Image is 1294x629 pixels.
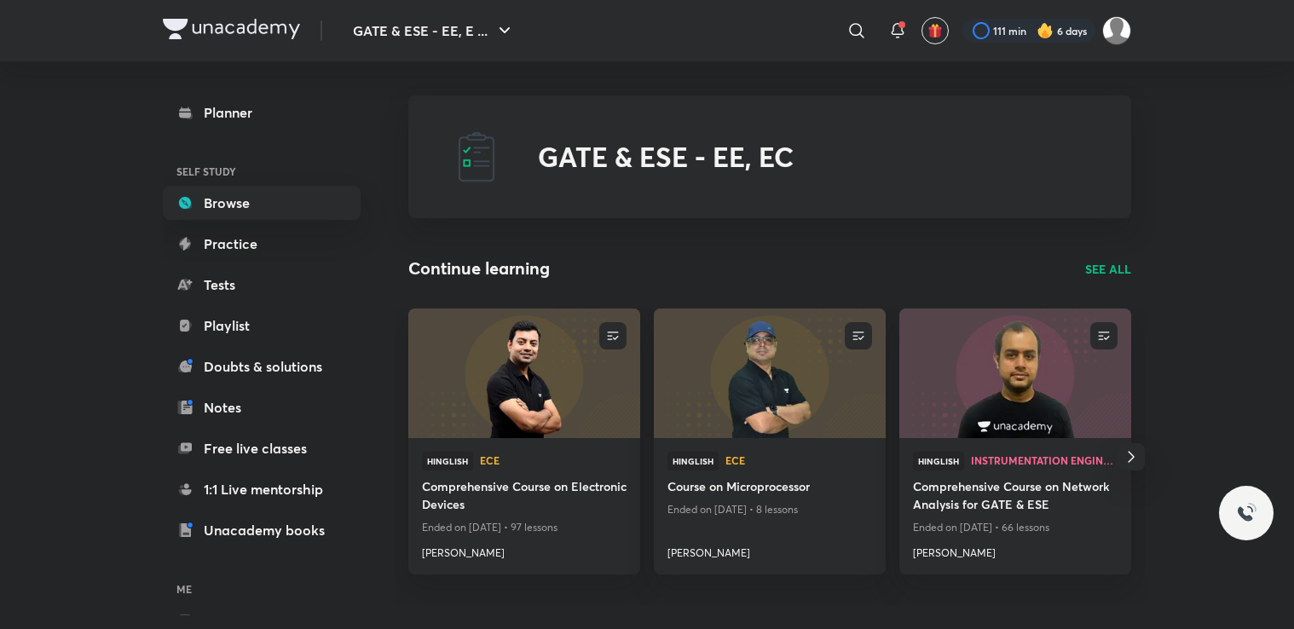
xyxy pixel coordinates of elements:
[163,186,361,220] a: Browse
[408,309,640,438] a: new-thumbnail
[897,307,1133,439] img: new-thumbnail
[163,513,361,547] a: Unacademy books
[480,455,627,467] a: ECE
[422,477,627,516] a: Comprehensive Course on Electronic Devices
[163,431,361,465] a: Free live classes
[725,455,872,467] a: ECE
[480,455,627,465] span: ECE
[343,14,525,48] button: GATE & ESE - EE, E ...
[667,499,872,521] p: Ended on [DATE] • 8 lessons
[1236,503,1256,523] img: ttu
[971,455,1118,467] a: Instrumentation Engineering
[163,309,361,343] a: Playlist
[1102,16,1131,45] img: Avantika Choudhary
[406,307,642,439] img: new-thumbnail
[163,268,361,302] a: Tests
[163,19,300,43] a: Company Logo
[654,309,886,438] a: new-thumbnail
[538,141,794,173] h2: GATE & ESE - EE, EC
[163,574,361,603] h6: ME
[163,390,361,424] a: Notes
[651,307,887,439] img: new-thumbnail
[163,349,361,384] a: Doubts & solutions
[913,452,964,470] span: Hinglish
[163,472,361,506] a: 1:1 Live mentorship
[422,539,627,561] a: [PERSON_NAME]
[1085,260,1131,278] a: SEE ALL
[921,17,949,44] button: avatar
[913,477,1118,516] a: Comprehensive Course on Network Analysis for GATE & ESE
[408,256,550,281] h2: Continue learning
[971,455,1118,465] span: Instrumentation Engineering
[422,452,473,470] span: Hinglish
[899,309,1131,438] a: new-thumbnail
[667,539,872,561] a: [PERSON_NAME]
[913,539,1118,561] a: [PERSON_NAME]
[913,516,1118,539] p: Ended on [DATE] • 66 lessons
[163,95,361,130] a: Planner
[667,477,872,499] a: Course on Microprocessor
[163,227,361,261] a: Practice
[927,23,943,38] img: avatar
[449,130,504,184] img: GATE & ESE - EE, EC
[163,157,361,186] h6: SELF STUDY
[667,452,719,470] span: Hinglish
[422,516,627,539] p: Ended on [DATE] • 97 lessons
[1037,22,1054,39] img: streak
[163,19,300,39] img: Company Logo
[725,455,872,465] span: ECE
